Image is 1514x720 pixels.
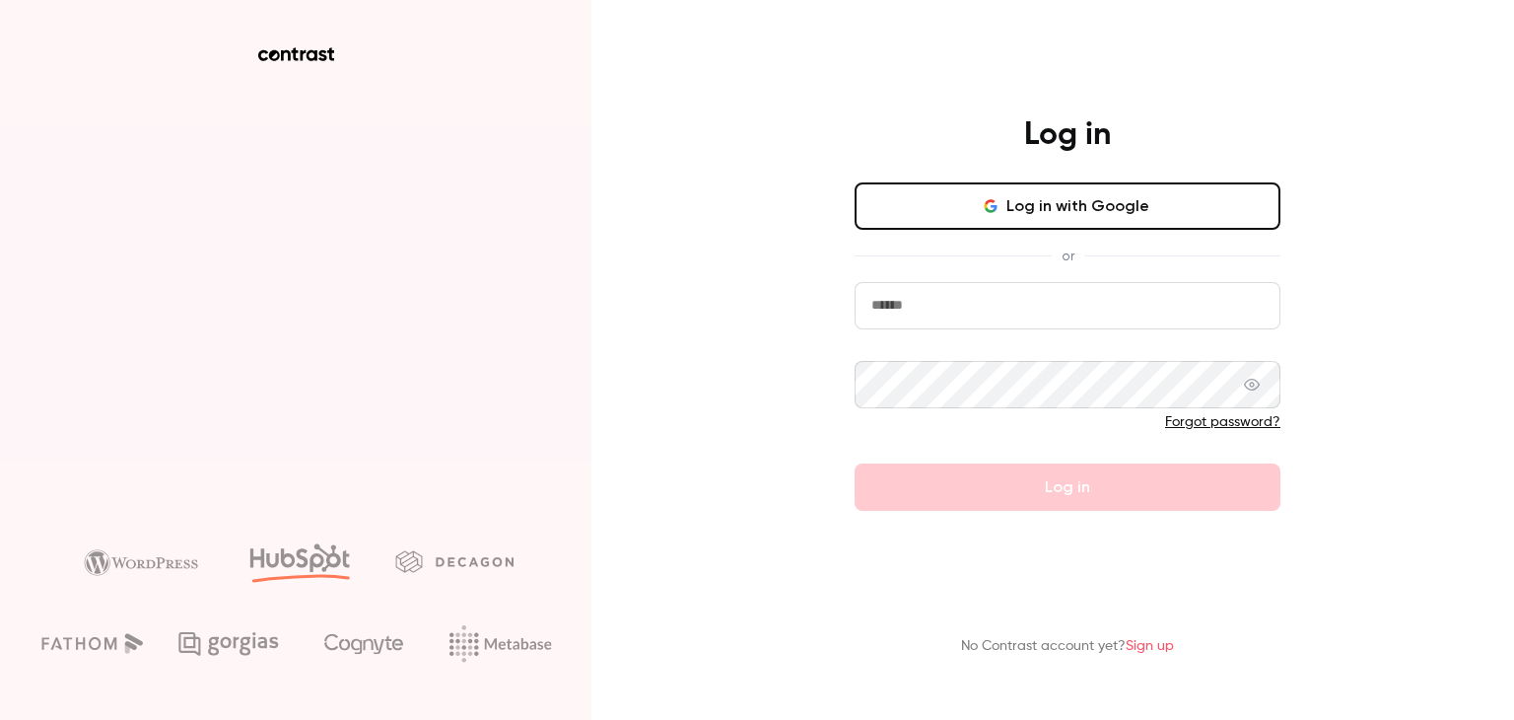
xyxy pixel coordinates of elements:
[1024,115,1111,155] h4: Log in
[961,636,1174,657] p: No Contrast account yet?
[1165,415,1280,429] a: Forgot password?
[1126,639,1174,653] a: Sign up
[395,550,514,572] img: decagon
[855,182,1280,230] button: Log in with Google
[1052,246,1084,266] span: or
